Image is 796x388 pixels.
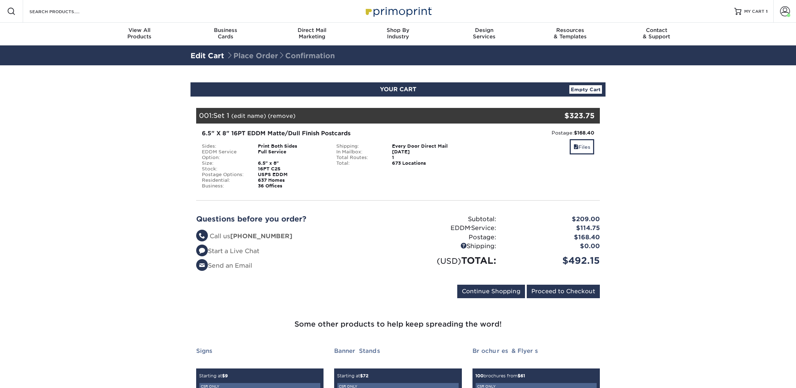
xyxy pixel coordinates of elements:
[196,247,259,255] a: Start a Live Chat
[502,224,605,233] div: $114.75
[527,285,600,298] input: Proceed to Checkout
[441,27,527,40] div: Services
[96,27,183,33] span: View All
[225,373,228,378] span: 9
[202,129,460,138] div: 6.5" X 8" 16PT EDDM Matte/Dull Finish Postcards
[29,7,98,16] input: SEARCH PRODUCTS.....
[398,224,502,233] div: EDDM Service:
[518,373,520,378] span: $
[570,139,594,154] a: Files
[574,144,579,150] span: files
[269,27,355,40] div: Marketing
[230,233,292,240] strong: [PHONE_NUMBER]
[196,348,324,354] h2: Signs
[502,233,605,242] div: $168.40
[744,9,764,15] span: MY CART
[96,27,183,40] div: Products
[253,172,331,177] div: USPS EDDM
[527,27,613,33] span: Resources
[253,149,331,160] div: Full Service
[269,27,355,33] span: Direct Mail
[331,160,387,166] div: Total:
[502,254,605,267] div: $492.15
[532,110,595,121] div: $323.75
[387,149,465,155] div: [DATE]
[331,143,387,149] div: Shipping:
[569,85,602,94] a: Empty Cart
[387,155,465,160] div: 1
[334,348,461,354] h2: Banner Stands
[253,143,331,149] div: Print Both Sides
[197,143,253,149] div: Sides:
[253,166,331,172] div: 16PT C2S
[196,262,252,269] a: Send an Email
[475,373,483,378] span: 100
[441,23,527,45] a: DesignServices
[520,373,525,378] span: 61
[253,183,331,189] div: 36 Offices
[398,254,502,267] div: TOTAL:
[441,27,527,33] span: Design
[183,27,269,40] div: Cards
[183,23,269,45] a: BusinessCards
[387,160,465,166] div: 673 Locations
[331,155,387,160] div: Total Routes:
[197,172,253,177] div: Postage Options:
[363,373,369,378] span: 72
[226,51,335,60] span: Place Order Confirmation
[398,215,502,224] div: Subtotal:
[183,27,269,33] span: Business
[196,215,393,223] h2: Questions before you order?
[197,160,253,166] div: Size:
[398,233,502,242] div: Postage:
[457,285,525,298] input: Continue Shopping
[253,160,331,166] div: 6.5" x 8"
[268,113,295,119] a: (remove)
[253,177,331,183] div: 637 Homes
[190,51,224,60] a: Edit Cart
[470,226,471,230] span: ®
[470,129,594,136] div: Postage:
[613,27,700,40] div: & Support
[502,242,605,251] div: $0.00
[355,27,441,33] span: Shop By
[96,23,183,45] a: View AllProducts
[613,27,700,33] span: Contact
[197,177,253,183] div: Residential:
[196,232,393,241] li: Call us
[613,23,700,45] a: Contact& Support
[472,348,600,354] h2: Brochures & Flyers
[231,113,266,119] a: (edit name)
[197,166,253,172] div: Stock:
[387,143,465,149] div: Every Door Direct Mail
[213,111,229,119] span: Set 1
[502,215,605,224] div: $209.00
[574,130,594,136] strong: $168.40
[363,4,433,19] img: Primoprint
[398,242,502,251] div: Shipping:
[360,373,363,378] span: $
[380,86,416,93] span: YOUR CART
[269,23,355,45] a: Direct MailMarketing
[355,23,441,45] a: Shop ByIndustry
[527,27,613,40] div: & Templates
[222,373,225,378] span: $
[196,108,532,124] div: 001:
[437,256,461,266] small: (USD)
[355,27,441,40] div: Industry
[197,149,253,160] div: EDDM Service Option:
[527,23,613,45] a: Resources& Templates
[766,9,768,14] span: 1
[197,183,253,189] div: Business:
[191,301,605,339] h3: Some other products to help keep spreading the word!
[331,149,387,155] div: In Mailbox:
